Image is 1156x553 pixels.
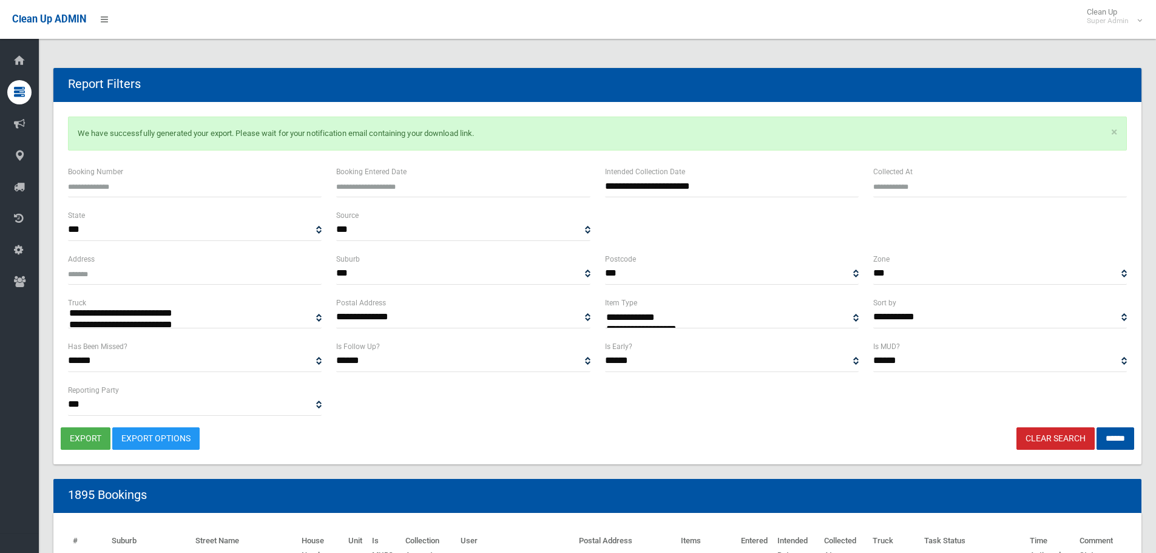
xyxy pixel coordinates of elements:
small: Super Admin [1087,16,1129,25]
label: Item Type [605,296,637,310]
label: Truck [68,296,86,310]
span: Clean Up [1081,7,1141,25]
span: Clean Up ADMIN [12,13,86,25]
label: Collected At [873,165,913,178]
a: Clear Search [1016,427,1095,450]
header: 1895 Bookings [53,483,161,507]
label: Intended Collection Date [605,165,685,178]
button: export [61,427,110,450]
label: Booking Number [68,165,123,178]
header: Report Filters [53,72,155,96]
label: Booking Entered Date [336,165,407,178]
a: × [1111,126,1117,138]
a: Export Options [112,427,200,450]
p: We have successfully generated your export. Please wait for your notification email containing yo... [68,117,1127,151]
label: Address [68,253,95,266]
